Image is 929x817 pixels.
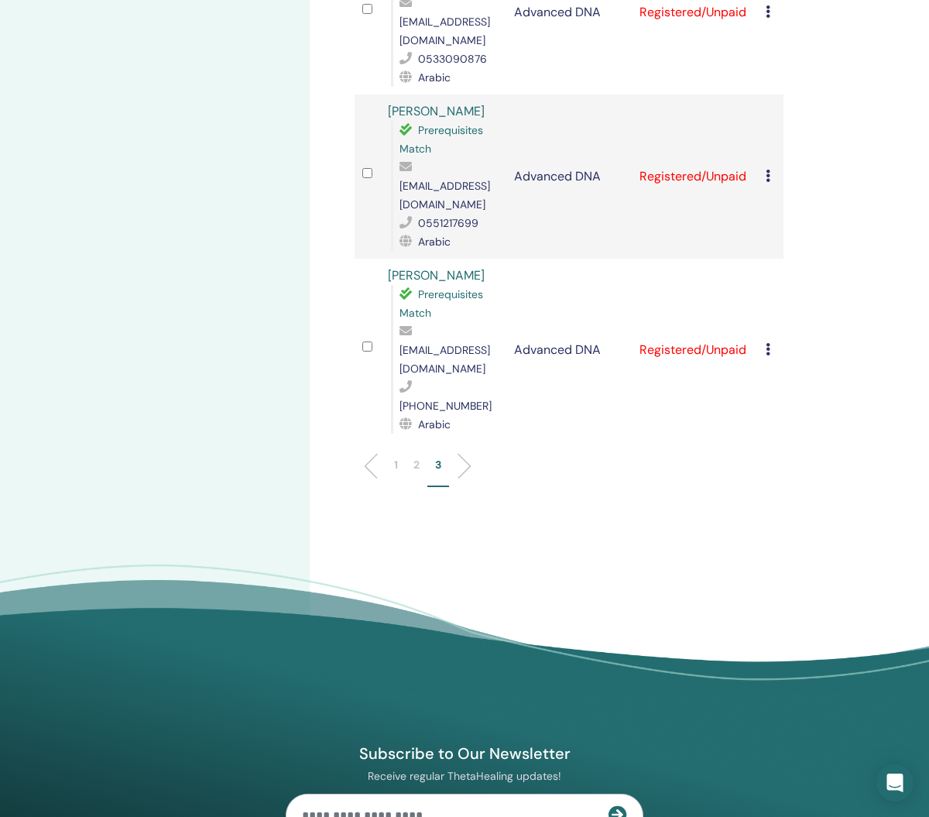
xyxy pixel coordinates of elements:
h4: Subscribe to Our Newsletter [286,743,643,764]
span: Arabic [418,70,451,84]
p: 3 [435,457,441,473]
span: 0533090876 [418,52,487,66]
td: Advanced DNA [506,259,632,441]
a: [PERSON_NAME] [388,267,485,283]
p: Receive regular ThetaHealing updates! [286,769,643,783]
span: Arabic [418,417,451,431]
span: 0551217699 [418,216,478,230]
p: 1 [394,457,398,473]
div: Open Intercom Messenger [876,764,914,802]
td: Advanced DNA [506,94,632,259]
span: [EMAIL_ADDRESS][DOMAIN_NAME] [399,15,490,47]
span: Arabic [418,235,451,249]
span: [EMAIL_ADDRESS][DOMAIN_NAME] [399,179,490,211]
span: [EMAIL_ADDRESS][DOMAIN_NAME] [399,343,490,376]
a: [PERSON_NAME] [388,103,485,119]
span: Prerequisites Match [399,287,483,320]
span: [PHONE_NUMBER] [399,399,492,413]
p: 2 [413,457,420,473]
span: Prerequisites Match [399,123,483,156]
